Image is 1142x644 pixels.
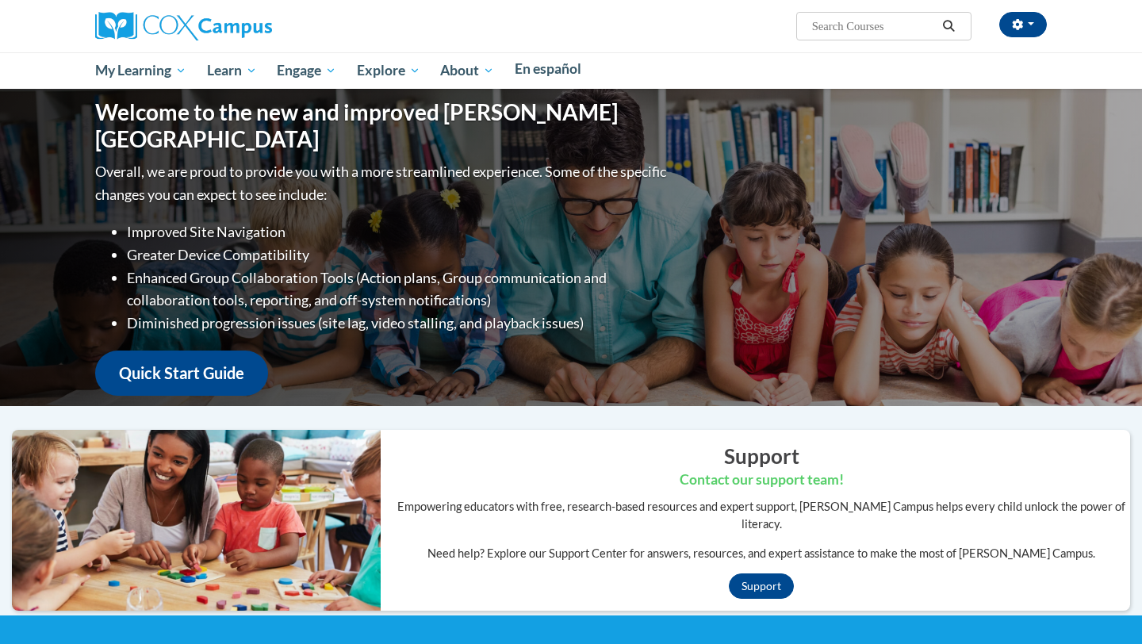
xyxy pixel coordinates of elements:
[127,312,670,335] li: Diminished progression issues (site lag, video stalling, and playback issues)
[266,52,347,89] a: Engage
[937,17,961,36] button: Search
[431,52,505,89] a: About
[95,351,268,396] a: Quick Start Guide
[85,52,197,89] a: My Learning
[357,61,420,80] span: Explore
[127,266,670,312] li: Enhanced Group Collaboration Tools (Action plans, Group communication and collaboration tools, re...
[347,52,431,89] a: Explore
[197,52,267,89] a: Learn
[95,99,670,152] h1: Welcome to the new and improved [PERSON_NAME][GEOGRAPHIC_DATA]
[95,61,186,80] span: My Learning
[999,12,1047,37] button: Account Settings
[95,160,670,206] p: Overall, we are proud to provide you with a more streamlined experience. Some of the specific cha...
[393,442,1130,470] h2: Support
[127,220,670,243] li: Improved Site Navigation
[127,243,670,266] li: Greater Device Compatibility
[95,18,272,32] a: Cox Campus
[729,573,794,599] a: Support
[811,17,937,36] input: Search Courses
[515,60,581,77] span: En español
[277,61,336,80] span: Engage
[504,52,592,86] a: En español
[71,52,1071,89] div: Main menu
[393,470,1130,490] h3: Contact our support team!
[393,498,1130,533] p: Empowering educators with free, research-based resources and expert support, [PERSON_NAME] Campus...
[942,21,956,33] i: 
[440,61,494,80] span: About
[207,61,257,80] span: Learn
[95,12,272,40] img: Cox Campus
[393,545,1130,562] p: Need help? Explore our Support Center for answers, resources, and expert assistance to make the m...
